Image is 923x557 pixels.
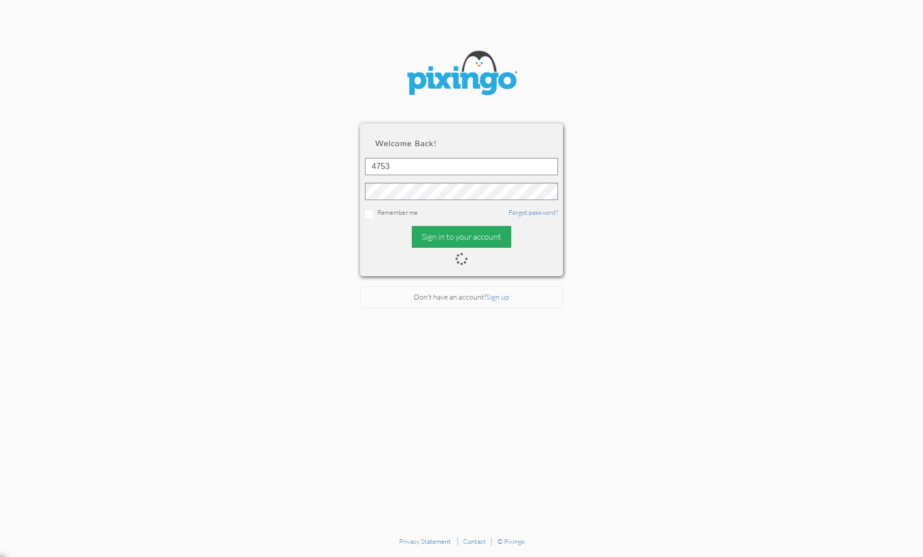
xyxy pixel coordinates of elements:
div: Sign in to your account [412,226,511,248]
div: Remember me [365,208,558,218]
div: Don't have an account? [360,286,563,308]
img: pixingo logo [401,46,522,103]
input: ID or Email [365,158,558,175]
a: Privacy Statement [399,537,451,545]
h2: Welcome back! [375,139,548,148]
a: Forgot password? [509,208,558,216]
a: Contact [463,537,486,545]
a: Sign up [486,292,509,301]
a: © Pixingo [498,537,524,545]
